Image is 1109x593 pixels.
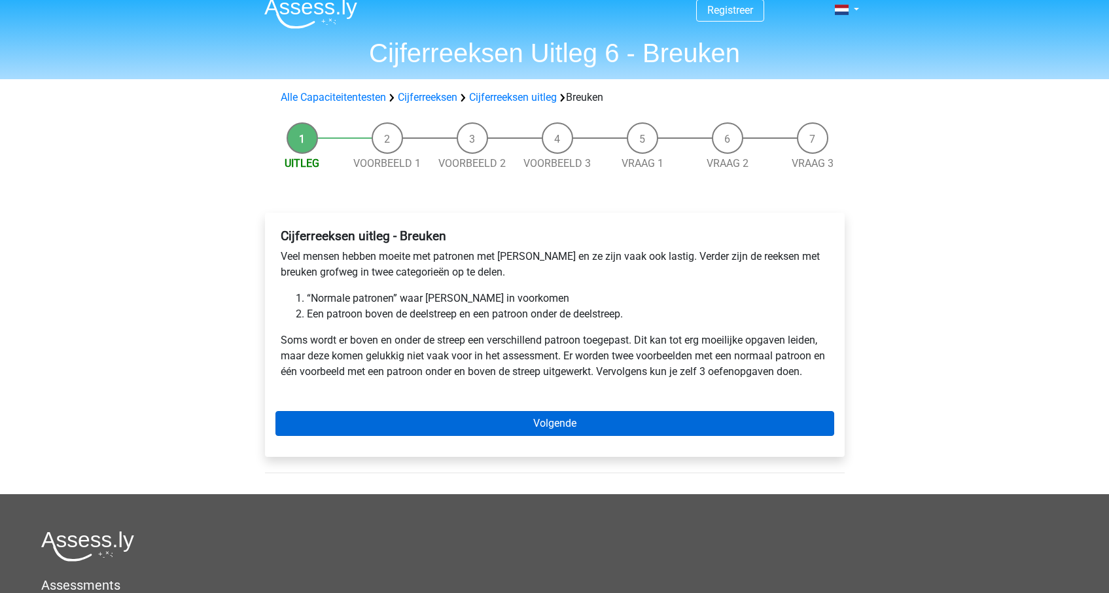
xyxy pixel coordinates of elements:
[254,37,856,69] h1: Cijferreeksen Uitleg 6 - Breuken
[41,531,134,562] img: Assessly logo
[707,157,748,170] a: Vraag 2
[281,228,446,243] b: Cijferreeksen uitleg - Breuken
[622,157,663,170] a: Vraag 1
[281,332,829,380] p: Soms wordt er boven en onder de streep een verschillend patroon toegepast. Dit kan tot erg moeili...
[275,90,834,105] div: Breuken
[275,411,834,436] a: Volgende
[307,306,829,322] li: Een patroon boven de deelstreep en een patroon onder de deelstreep.
[438,157,506,170] a: Voorbeeld 2
[285,157,319,170] a: Uitleg
[707,4,753,16] a: Registreer
[469,91,557,103] a: Cijferreeksen uitleg
[281,91,386,103] a: Alle Capaciteitentesten
[307,291,829,306] li: “Normale patronen” waar [PERSON_NAME] in voorkomen
[523,157,591,170] a: Voorbeeld 3
[41,577,1068,593] h5: Assessments
[353,157,421,170] a: Voorbeeld 1
[792,157,834,170] a: Vraag 3
[281,249,829,280] p: Veel mensen hebben moeite met patronen met [PERSON_NAME] en ze zijn vaak ook lastig. Verder zijn ...
[398,91,457,103] a: Cijferreeksen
